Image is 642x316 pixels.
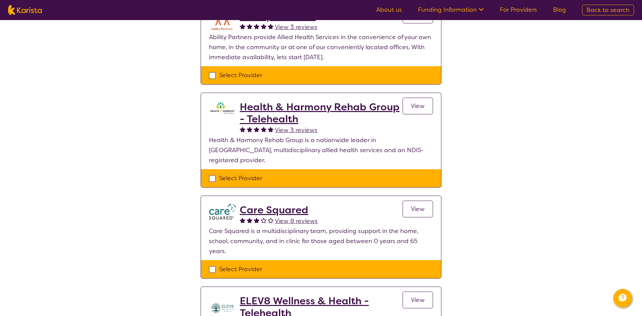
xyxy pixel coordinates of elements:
[411,296,425,304] span: View
[209,32,433,62] p: Ability Partners provide Allied Health Services in the convenience of your own home, in the commu...
[411,102,425,110] span: View
[403,292,433,308] a: View
[553,6,566,14] a: Blog
[240,23,245,29] img: fullstar
[376,6,402,14] a: About us
[403,98,433,114] a: View
[275,22,317,32] a: View 3 reviews
[261,126,266,132] img: fullstar
[209,135,433,165] p: Health & Harmony Rehab Group is a nationwide leader in [GEOGRAPHIC_DATA], multidisciplinary allie...
[209,101,236,114] img: ztak9tblhgtrn1fit8ap.png
[275,125,317,135] a: View 3 reviews
[268,23,274,29] img: fullstar
[411,205,425,213] span: View
[8,5,42,15] img: Karista logo
[209,10,236,32] img: aifiudtej7r2k9aaecox.png
[240,101,403,125] a: Health & Harmony Rehab Group - Telehealth
[582,5,634,15] a: Back to search
[254,23,259,29] img: fullstar
[247,23,252,29] img: fullstar
[275,216,318,226] a: View 8 reviews
[261,23,266,29] img: fullstar
[268,126,274,132] img: fullstar
[275,23,317,31] span: View 3 reviews
[275,217,318,225] span: View 8 reviews
[275,126,317,134] span: View 3 reviews
[247,217,252,223] img: fullstar
[247,126,252,132] img: fullstar
[240,204,318,216] a: Care Squared
[240,126,245,132] img: fullstar
[209,204,236,220] img: watfhvlxxexrmzu5ckj6.png
[254,126,259,132] img: fullstar
[613,289,632,308] button: Channel Menu
[403,201,433,217] a: View
[268,217,274,223] img: emptystar
[586,6,630,14] span: Back to search
[500,6,537,14] a: For Providers
[240,217,245,223] img: fullstar
[261,217,266,223] img: emptystar
[209,226,433,256] p: Care Squared is a multidisciplinary team, providing support in the home, school, community, and i...
[254,217,259,223] img: fullstar
[418,6,484,14] a: Funding Information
